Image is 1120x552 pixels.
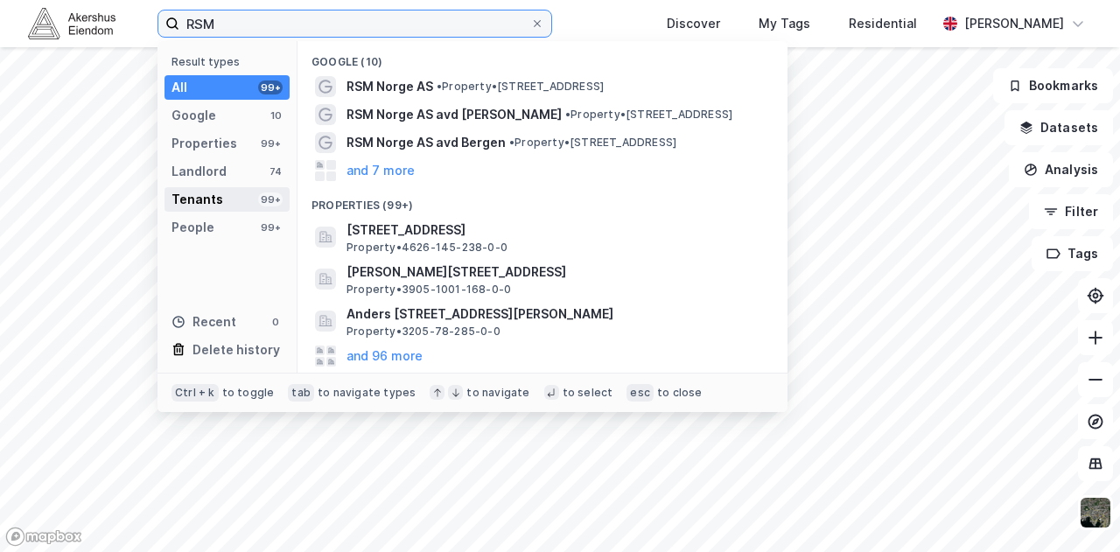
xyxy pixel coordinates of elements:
div: Landlord [171,161,227,182]
div: Properties [171,133,237,154]
span: Property • 4626-145-238-0-0 [346,241,507,255]
span: Anders [STREET_ADDRESS][PERSON_NAME] [346,304,766,325]
div: People [171,217,214,238]
span: RSM Norge AS [346,76,433,97]
div: tab [288,384,314,402]
button: Filter [1029,194,1113,229]
div: to close [657,386,703,400]
div: 99+ [258,136,283,150]
div: to navigate types [318,386,416,400]
button: Tags [1032,236,1113,271]
span: • [437,80,442,93]
button: Bookmarks [993,68,1113,103]
div: Landlord (74) [297,370,787,402]
div: to navigate [466,386,529,400]
div: 10 [269,108,283,122]
div: 0 [269,315,283,329]
div: Tenants [171,189,223,210]
button: and 96 more [346,346,423,367]
div: esc [626,384,654,402]
div: Google [171,105,216,126]
div: Discover [667,13,720,34]
button: Datasets [1004,110,1113,145]
span: Property • [STREET_ADDRESS] [509,136,676,150]
a: Mapbox homepage [5,527,82,547]
div: Properties (99+) [297,185,787,216]
div: My Tags [759,13,810,34]
span: RSM Norge AS avd [PERSON_NAME] [346,104,562,125]
div: 99+ [258,220,283,234]
span: Property • 3905-1001-168-0-0 [346,283,511,297]
div: Result types [171,55,290,68]
button: and 7 more [346,160,415,181]
div: Google (10) [297,41,787,73]
span: RSM Norge AS avd Bergen [346,132,506,153]
span: [PERSON_NAME][STREET_ADDRESS] [346,262,766,283]
span: Property • [STREET_ADDRESS] [437,80,604,94]
div: All [171,77,187,98]
button: Analysis [1009,152,1113,187]
div: Ctrl + k [171,384,219,402]
img: akershus-eiendom-logo.9091f326c980b4bce74ccdd9f866810c.svg [28,8,115,38]
span: • [565,108,570,121]
div: Recent [171,311,236,332]
span: [STREET_ADDRESS] [346,220,766,241]
div: 74 [269,164,283,178]
div: to toggle [222,386,275,400]
div: 99+ [258,192,283,206]
span: Property • [STREET_ADDRESS] [565,108,732,122]
div: [PERSON_NAME] [964,13,1064,34]
input: Search by address, cadastre, landlords, tenants or people [179,10,530,37]
span: • [509,136,514,149]
iframe: Chat Widget [1032,468,1120,552]
span: Property • 3205-78-285-0-0 [346,325,500,339]
div: Delete history [192,339,280,360]
div: Residential [849,13,917,34]
div: to select [563,386,613,400]
div: 99+ [258,80,283,94]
